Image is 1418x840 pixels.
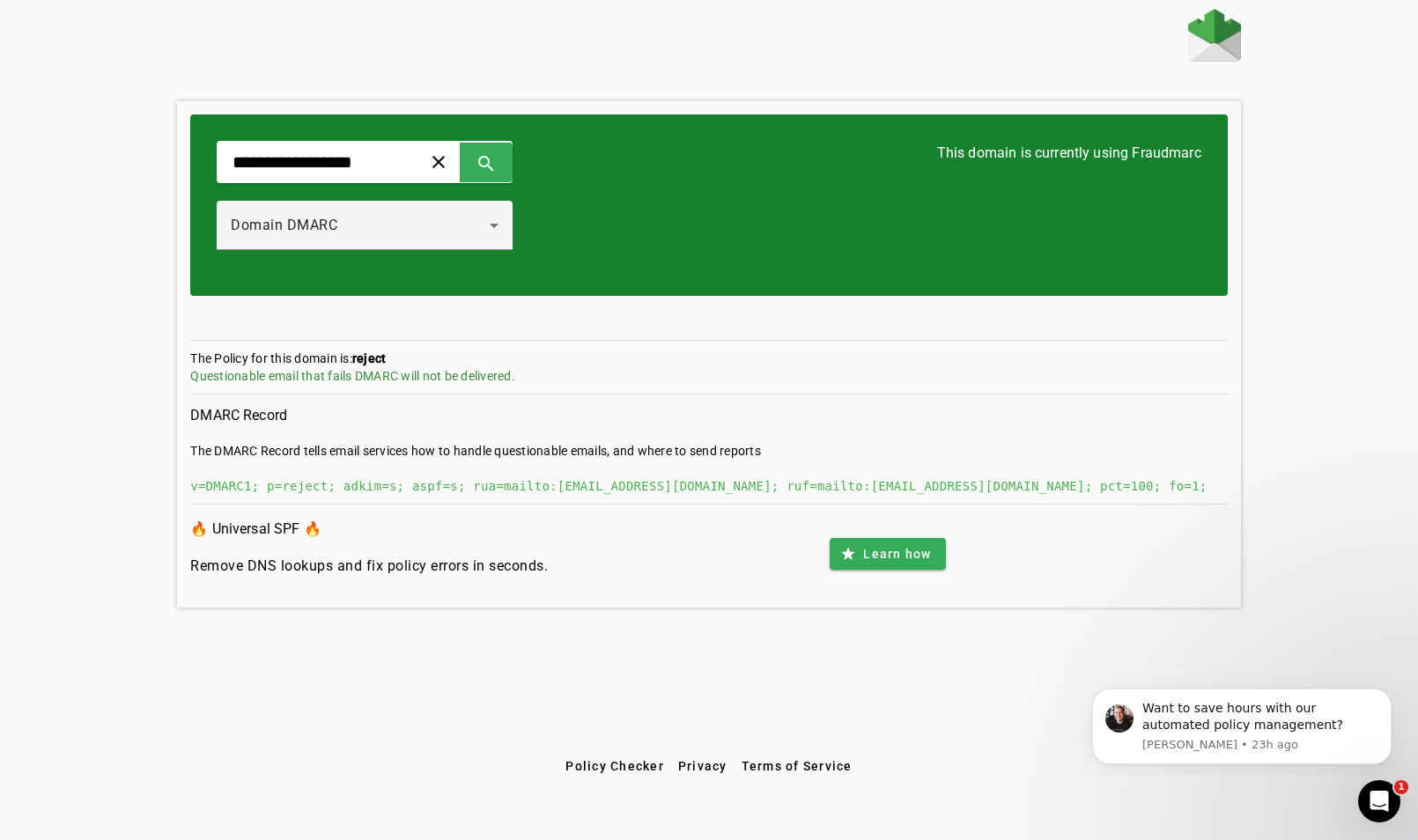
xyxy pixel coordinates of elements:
a: Home [1188,9,1241,66]
span: 1 [1394,780,1408,794]
h4: Remove DNS lookups and fix policy errors in seconds. [190,556,548,577]
button: Terms of Service [735,750,860,782]
span: Privacy [678,759,727,773]
div: The DMARC Record tells email services how to handle questionable emails, and where to send reports [190,442,1228,460]
span: Policy Checker [565,759,664,773]
button: Policy Checker [558,750,671,782]
span: Learn how [863,545,931,563]
button: Privacy [671,750,735,782]
h3: 🔥 Universal SPF 🔥 [190,517,548,542]
section: The Policy for this domain is: [190,350,1228,394]
img: Fraudmarc Logo [1188,9,1241,62]
button: Learn how [830,538,945,570]
div: Questionable email that fails DMARC will not be delivered. [190,367,1228,385]
strong: reject [352,351,387,365]
iframe: Intercom notifications message [1066,674,1418,775]
h3: DMARC Record [190,403,1228,428]
span: Terms of Service [742,759,853,773]
iframe: Intercom live chat [1358,780,1400,822]
div: v=DMARC1; p=reject; adkim=s; aspf=s; rua=mailto:[EMAIL_ADDRESS][DOMAIN_NAME]; ruf=mailto:[EMAIL_A... [190,477,1228,495]
h3: This domain is currently using Fraudmarc [937,141,1201,166]
span: Domain DMARC [231,217,337,233]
